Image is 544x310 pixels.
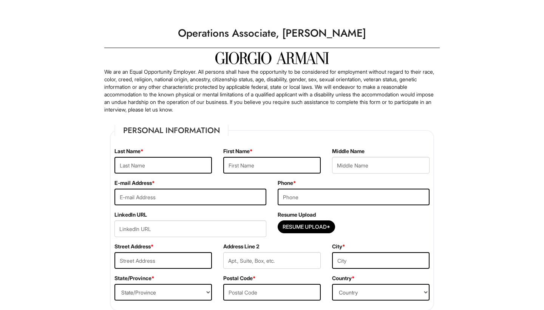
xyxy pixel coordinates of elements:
label: Postal Code [223,274,256,282]
label: Middle Name [332,147,365,155]
input: City [332,252,430,269]
h1: Operations Associate, [PERSON_NAME] [100,23,444,44]
input: Street Address [114,252,212,269]
input: Postal Code [223,284,321,301]
legend: Personal Information [114,125,229,136]
input: E-mail Address [114,189,266,205]
label: Country [332,274,355,282]
p: We are an Equal Opportunity Employer. All persons shall have the opportunity to be considered for... [104,68,440,113]
input: Apt., Suite, Box, etc. [223,252,321,269]
select: State/Province [114,284,212,301]
label: Last Name [114,147,144,155]
button: Resume Upload*Resume Upload* [278,220,335,233]
input: First Name [223,157,321,174]
label: Phone [278,179,296,187]
label: Resume Upload [278,211,316,219]
label: Street Address [114,243,154,250]
input: Middle Name [332,157,430,174]
label: E-mail Address [114,179,155,187]
img: Giorgio Armani [215,52,329,64]
label: City [332,243,345,250]
input: LinkedIn URL [114,220,266,237]
input: Last Name [114,157,212,174]
label: First Name [223,147,253,155]
select: Country [332,284,430,301]
label: LinkedIn URL [114,211,147,219]
input: Phone [278,189,430,205]
label: State/Province [114,274,155,282]
label: Address Line 2 [223,243,259,250]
